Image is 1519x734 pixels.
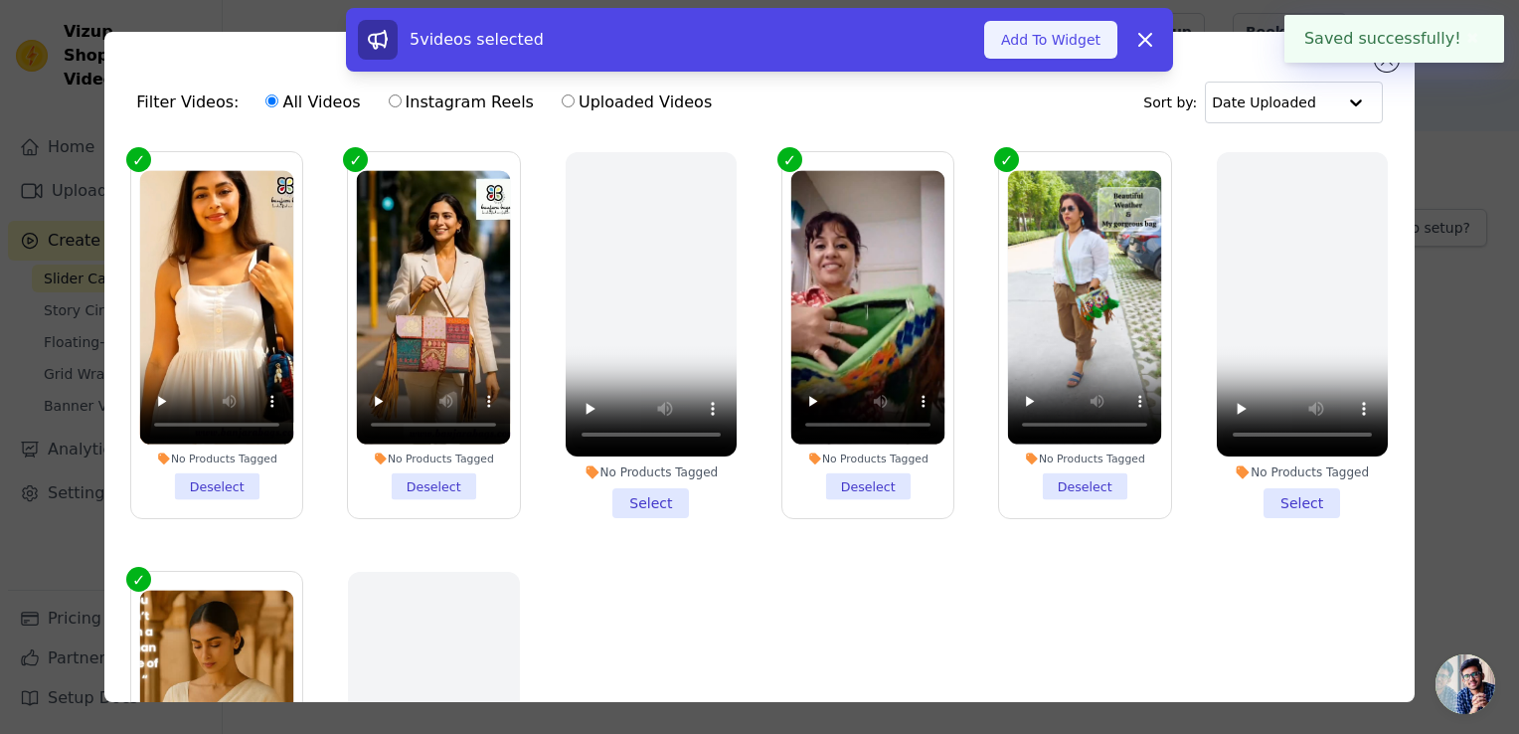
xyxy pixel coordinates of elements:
[791,452,945,465] div: No Products Tagged
[1284,15,1504,63] div: Saved successfully!
[136,80,723,125] div: Filter Videos:
[140,452,294,465] div: No Products Tagged
[1435,654,1495,714] a: Open chat
[561,90,713,115] label: Uploaded Videos
[388,90,535,115] label: Instagram Reels
[1217,464,1388,480] div: No Products Tagged
[984,21,1117,59] button: Add To Widget
[1143,82,1383,123] div: Sort by:
[566,464,737,480] div: No Products Tagged
[357,452,511,465] div: No Products Tagged
[1008,452,1162,465] div: No Products Tagged
[410,30,544,49] span: 5 videos selected
[264,90,361,115] label: All Videos
[1461,27,1484,51] button: Close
